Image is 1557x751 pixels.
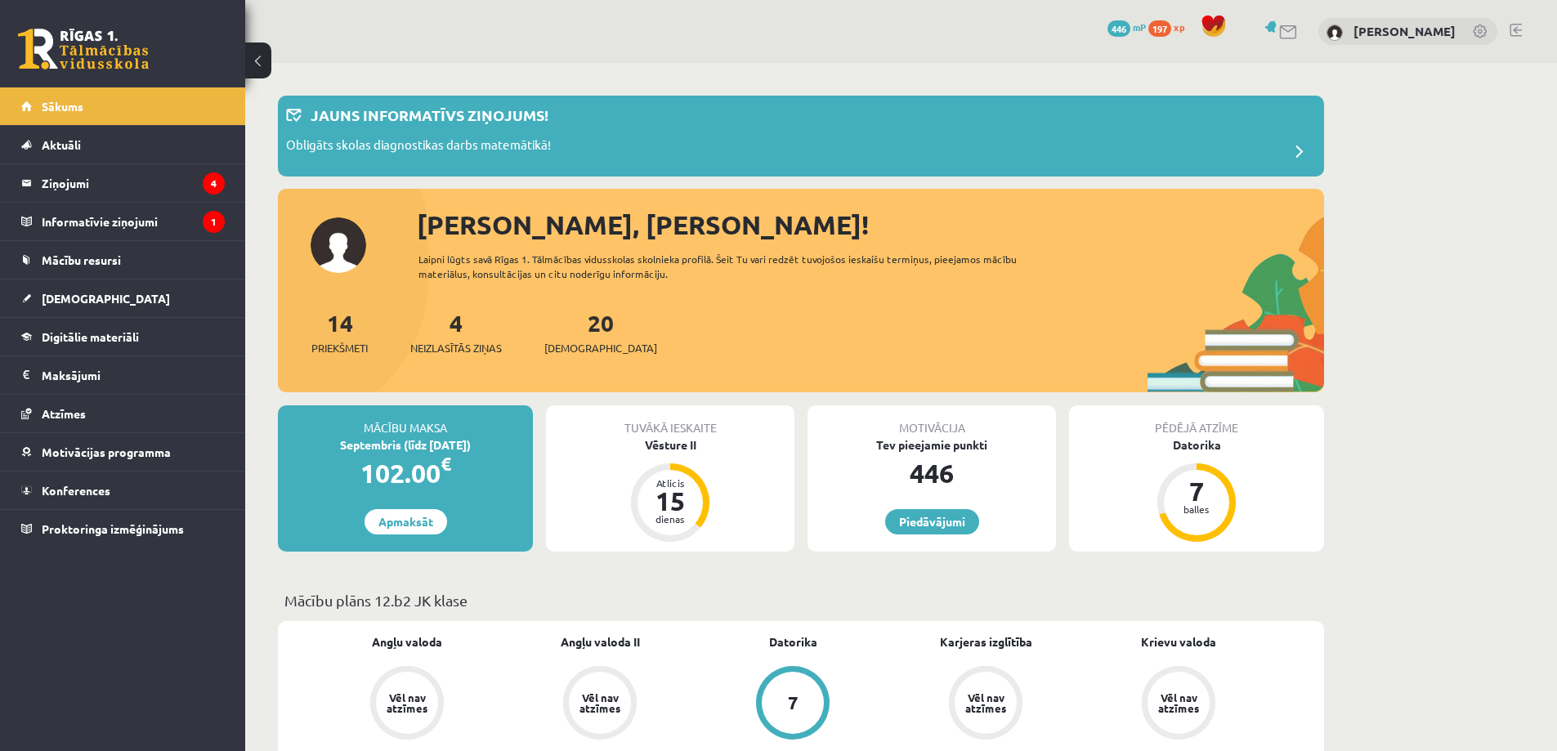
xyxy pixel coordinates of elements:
[1172,478,1221,504] div: 7
[1172,504,1221,514] div: balles
[203,211,225,233] i: 1
[42,203,225,240] legend: Informatīvie ziņojumi
[42,406,86,421] span: Atzīmes
[384,692,430,713] div: Vēl nav atzīmes
[284,589,1318,611] p: Mācību plāns 12.b2 JK klase
[1069,405,1324,436] div: Pēdējā atzīme
[42,164,225,202] legend: Ziņojumi
[1082,666,1275,743] a: Vēl nav atzīmes
[42,99,83,114] span: Sākums
[769,633,817,650] a: Datorika
[311,104,548,126] p: Jauns informatīvs ziņojums!
[311,340,368,356] span: Priekšmeti
[1148,20,1192,34] a: 197 xp
[42,253,121,267] span: Mācību resursi
[278,405,533,436] div: Mācību maksa
[42,356,225,394] legend: Maksājumi
[646,478,695,488] div: Atlicis
[808,405,1056,436] div: Motivācija
[1148,20,1171,37] span: 197
[808,454,1056,493] div: 446
[1156,692,1201,713] div: Vēl nav atzīmes
[1141,633,1216,650] a: Krievu valoda
[1327,25,1343,41] img: Aleksejs Kablukovs
[21,510,225,548] a: Proktoringa izmēģinājums
[808,436,1056,454] div: Tev pieejamie punkti
[1107,20,1130,37] span: 446
[311,666,503,743] a: Vēl nav atzīmes
[546,436,794,544] a: Vēsture II Atlicis 15 dienas
[1069,436,1324,454] div: Datorika
[418,252,1046,281] div: Laipni lūgts savā Rīgas 1. Tālmācības vidusskolas skolnieka profilā. Šeit Tu vari redzēt tuvojošo...
[1069,436,1324,544] a: Datorika 7 balles
[546,405,794,436] div: Tuvākā ieskaite
[42,445,171,459] span: Motivācijas programma
[1174,20,1184,34] span: xp
[544,308,657,356] a: 20[DEMOGRAPHIC_DATA]
[544,340,657,356] span: [DEMOGRAPHIC_DATA]
[21,126,225,163] a: Aktuāli
[940,633,1032,650] a: Karjeras izglītība
[1133,20,1146,34] span: mP
[278,436,533,454] div: Septembris (līdz [DATE])
[365,509,447,534] a: Apmaksāt
[278,454,533,493] div: 102.00
[503,666,696,743] a: Vēl nav atzīmes
[963,692,1009,713] div: Vēl nav atzīmes
[441,452,451,476] span: €
[21,395,225,432] a: Atzīmes
[286,104,1316,168] a: Jauns informatīvs ziņojums! Obligāts skolas diagnostikas darbs matemātikā!
[21,164,225,202] a: Ziņojumi4
[561,633,640,650] a: Angļu valoda II
[885,509,979,534] a: Piedāvājumi
[889,666,1082,743] a: Vēl nav atzīmes
[410,340,502,356] span: Neizlasītās ziņas
[21,203,225,240] a: Informatīvie ziņojumi1
[646,514,695,524] div: dienas
[42,291,170,306] span: [DEMOGRAPHIC_DATA]
[203,172,225,194] i: 4
[21,241,225,279] a: Mācību resursi
[417,205,1324,244] div: [PERSON_NAME], [PERSON_NAME]!
[546,436,794,454] div: Vēsture II
[21,318,225,355] a: Digitālie materiāli
[21,87,225,125] a: Sākums
[646,488,695,514] div: 15
[1107,20,1146,34] a: 446 mP
[21,433,225,471] a: Motivācijas programma
[1353,23,1456,39] a: [PERSON_NAME]
[311,308,368,356] a: 14Priekšmeti
[21,356,225,394] a: Maksājumi
[42,329,139,344] span: Digitālie materiāli
[42,521,184,536] span: Proktoringa izmēģinājums
[21,279,225,317] a: [DEMOGRAPHIC_DATA]
[42,483,110,498] span: Konferences
[577,692,623,713] div: Vēl nav atzīmes
[18,29,149,69] a: Rīgas 1. Tālmācības vidusskola
[410,308,502,356] a: 4Neizlasītās ziņas
[788,694,799,712] div: 7
[372,633,442,650] a: Angļu valoda
[21,472,225,509] a: Konferences
[286,136,551,159] p: Obligāts skolas diagnostikas darbs matemātikā!
[42,137,81,152] span: Aktuāli
[696,666,889,743] a: 7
